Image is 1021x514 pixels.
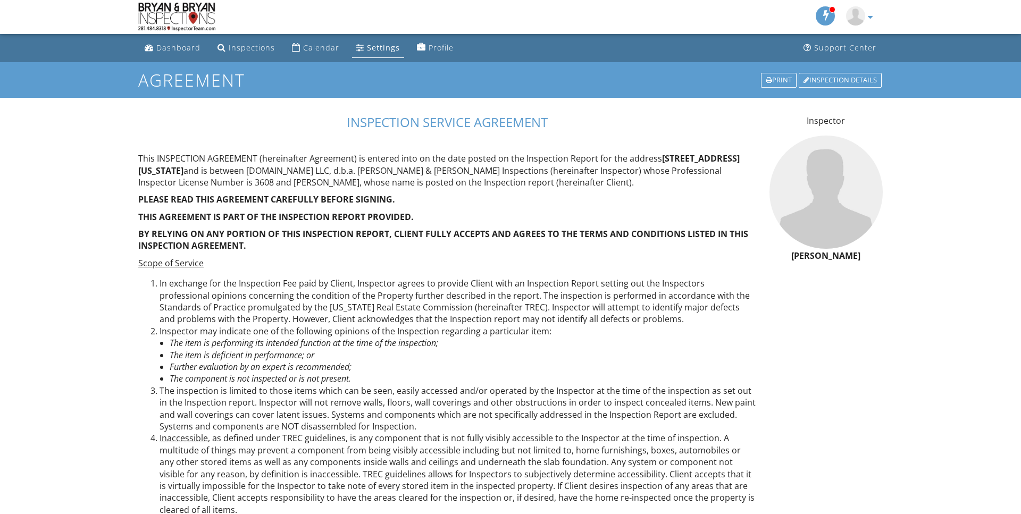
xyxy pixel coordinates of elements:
a: Inspection Details [798,72,883,89]
em: The item is performing its intended function at the time of the inspection; [170,337,438,349]
div: Support Center [814,43,876,53]
div: Dashboard [156,43,200,53]
em: The component is not inspected or is not present. [170,373,351,384]
a: Support Center [799,38,881,58]
em: Further evaluation by an expert is recommended; [170,361,352,373]
u: Inaccessible [160,432,208,444]
div: Profile [429,43,454,53]
strong: PLEASE READ THIS AGREEMENT CAREFULLY BEFORE SIGNING. [138,193,395,205]
h6: [PERSON_NAME] [769,251,883,261]
div: Calendar [303,43,339,53]
strong: BY RELYING ON ANY PORTION OF THIS INSPECTION REPORT, CLIENT FULLY ACCEPTS AND AGREES TO THE TERMS... [138,228,748,251]
img: default-user-f0147aede5fd5fa78ca7ade42f37bd4542148d508eef1c3d3ea960f66861d68b.jpg [769,136,883,249]
li: The inspection is limited to those items which can be seen, easily accessed and/or operated by th... [160,385,757,433]
p: Inspector [769,115,883,127]
div: Print [761,73,797,88]
a: Dashboard [140,38,205,58]
em: The item is deficient in performance; or [170,349,314,361]
a: Calendar [288,38,344,58]
a: Inspections [213,38,279,58]
strong: THIS AGREEMENT IS PART OF THE INSPECTION REPORT PROVIDED. [138,211,414,223]
a: Settings [352,38,404,58]
span: INSPECTION SERVICE AGREEMENT [347,113,548,131]
u: Scope of Service [138,257,204,269]
img: default-user-f0147aede5fd5fa78ca7ade42f37bd4542148d508eef1c3d3ea960f66861d68b.jpg [846,6,865,26]
div: Inspection Details [799,73,882,88]
strong: [STREET_ADDRESS][US_STATE] [138,153,740,176]
h1: Agreement [138,71,883,89]
div: Inspections [229,43,275,53]
img: Bryan & Bryan Inspections [138,3,215,31]
p: This INSPECTION AGREEMENT (hereinafter Agreement) is entered into on the date posted on the Inspe... [138,153,757,188]
li: In exchange for the Inspection Fee paid by Client, Inspector agrees to provide Client with an Ins... [160,277,757,325]
a: Print [760,72,798,89]
a: Profile [413,38,458,58]
li: Inspector may indicate one of the following opinions of the Inspection regarding a particular item: [160,325,757,385]
div: Settings [367,43,400,53]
